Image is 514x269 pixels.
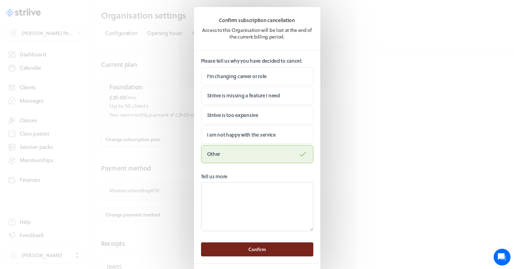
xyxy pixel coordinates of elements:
[201,106,313,124] label: Striive is too expensive
[201,242,313,256] button: Confirm
[201,67,313,85] label: I'm changing career or role
[494,249,510,265] iframe: gist-messenger-bubble-iframe
[248,246,266,253] span: Confirm
[201,17,313,24] p: Confirm subscription cancellation
[201,126,313,144] label: I am not happy with the service
[11,47,130,69] h2: We're here to help. Ask us anything!
[11,34,130,45] h1: Hi [PERSON_NAME]
[45,86,84,91] span: New conversation
[9,109,131,117] p: Find an answer quickly
[201,145,313,163] label: Other
[201,173,313,180] label: Tell us more
[20,120,125,134] input: Search articles
[201,27,313,40] p: Access to this Organisation will be lost at the end of the current billing period.
[11,82,129,96] button: New conversation
[201,87,313,105] label: Striive is missing a feature I need
[201,57,313,64] label: Please tell us why you have decided to cancel:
